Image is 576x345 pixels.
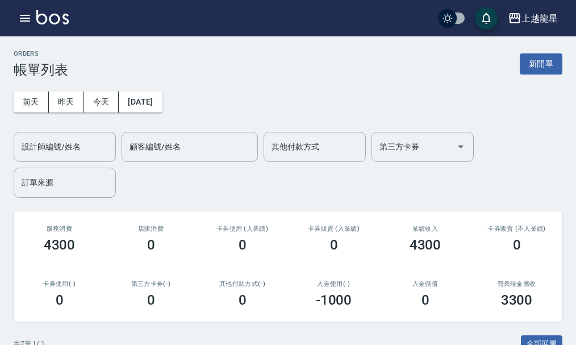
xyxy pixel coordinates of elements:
h3: 0 [513,237,521,253]
h3: 0 [421,292,429,308]
h2: 店販消費 [119,225,183,232]
h3: 4300 [410,237,441,253]
h2: 入金儲值 [393,280,457,288]
h3: 3300 [501,292,533,308]
div: 上越龍星 [521,11,558,26]
h2: 卡券使用 (入業績) [210,225,274,232]
button: 新開單 [520,53,562,74]
button: 今天 [84,92,119,113]
button: 昨天 [49,92,84,113]
h3: 0 [56,292,64,308]
h2: 入金使用(-) [302,280,366,288]
h2: 卡券使用(-) [27,280,91,288]
button: save [475,7,498,30]
h3: 0 [239,237,247,253]
h3: 4300 [44,237,76,253]
h2: 其他付款方式(-) [210,280,274,288]
h3: 0 [330,237,338,253]
h3: 帳單列表 [14,62,68,78]
h2: 卡券販賣 (不入業績) [485,225,549,232]
h2: 第三方卡券(-) [119,280,183,288]
h2: 營業現金應收 [485,280,549,288]
h3: 0 [147,292,155,308]
h3: 服務消費 [27,225,91,232]
img: Logo [36,10,69,24]
button: 上越龍星 [503,7,562,30]
button: [DATE] [119,92,162,113]
h2: ORDERS [14,50,68,57]
h3: -1000 [316,292,352,308]
a: 新開單 [520,58,562,69]
button: Open [452,138,470,156]
h3: 0 [239,292,247,308]
h2: 業績收入 [393,225,457,232]
button: 前天 [14,92,49,113]
h2: 卡券販賣 (入業績) [302,225,366,232]
h3: 0 [147,237,155,253]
